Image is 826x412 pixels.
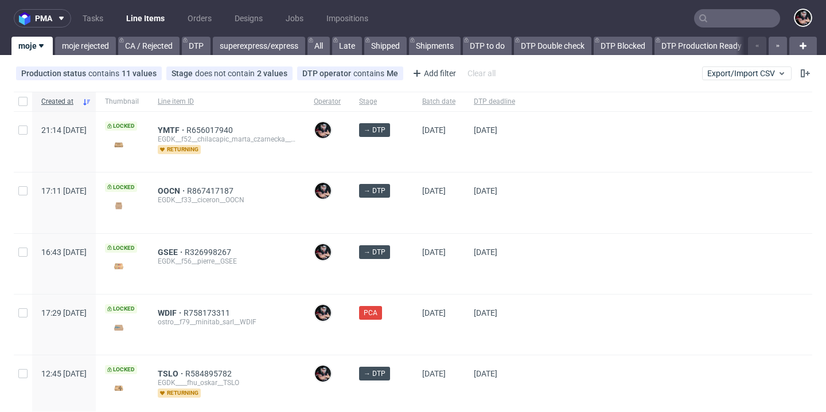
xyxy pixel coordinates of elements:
[302,69,353,78] span: DTP operator
[41,369,87,378] span: 12:45 [DATE]
[14,9,71,28] button: pma
[105,183,137,192] span: Locked
[279,9,310,28] a: Jobs
[364,247,385,257] span: → DTP
[320,9,375,28] a: Impositions
[105,380,133,396] img: version_two_editor_design
[88,69,122,78] span: contains
[422,97,455,107] span: Batch date
[474,97,515,107] span: DTP deadline
[185,369,234,378] a: R584895782
[654,37,749,55] a: DTP Production Ready
[364,308,377,318] span: PCA
[422,125,446,135] span: [DATE]
[186,125,235,135] a: R656017940
[158,195,295,205] div: EGDK__f33__ciceron__OOCN
[364,368,385,379] span: → DTP
[119,9,172,28] a: Line Items
[21,69,88,78] span: Production status
[122,69,157,78] div: 11 values
[105,258,133,274] img: version_two_editor_design.png
[184,308,232,317] a: R758173311
[158,186,187,195] a: OOCN
[387,69,398,78] div: Me
[76,9,110,28] a: Tasks
[105,198,133,213] img: version_two_editor_design
[474,186,497,195] span: [DATE]
[422,248,446,257] span: [DATE]
[315,305,331,321] img: Sylwia Święćkowska
[118,37,180,55] a: CA / Rejected
[364,37,407,55] a: Shipped
[307,37,330,55] a: All
[35,14,52,22] span: pma
[158,389,201,398] span: returning
[364,125,385,135] span: → DTP
[158,145,201,154] span: returning
[474,308,497,317] span: [DATE]
[408,64,458,83] div: Add filter
[11,37,53,55] a: moje
[158,125,186,135] a: YMTF
[19,12,35,25] img: logo
[514,37,591,55] a: DTP Double check
[422,186,446,195] span: [DATE]
[364,186,385,196] span: → DTP
[707,69,786,78] span: Export/Import CSV
[422,308,446,317] span: [DATE]
[41,248,87,257] span: 16:43 [DATE]
[182,37,211,55] a: DTP
[158,378,295,387] div: EGDK____fhu_oskar__TSLO
[158,97,295,107] span: Line item ID
[465,65,498,81] div: Clear all
[702,66,792,80] button: Export/Import CSV
[41,308,87,317] span: 17:29 [DATE]
[41,186,87,195] span: 17:11 [DATE]
[158,248,185,257] span: GSEE
[594,37,652,55] a: DTP Blocked
[359,97,404,107] span: Stage
[315,244,331,260] img: Sylwia Święćkowska
[158,135,295,144] div: EGDK__f52__chilacapic_marta_czarnecka__YMTF
[315,122,331,138] img: Sylwia Święćkowska
[105,304,137,313] span: Locked
[228,9,270,28] a: Designs
[41,97,77,107] span: Created at
[463,37,512,55] a: DTP to do
[185,248,233,257] a: R326998267
[195,69,257,78] span: does not contain
[474,369,497,378] span: [DATE]
[105,121,137,131] span: Locked
[257,69,287,78] div: 2 values
[332,37,362,55] a: Late
[158,257,295,266] div: EGDK__f56__pierre__GSEE
[422,369,446,378] span: [DATE]
[158,369,185,378] a: TSLO
[474,248,497,257] span: [DATE]
[105,365,137,374] span: Locked
[158,308,184,317] span: WDIF
[795,10,811,26] img: Sylwia Święćkowska
[474,125,497,135] span: [DATE]
[158,317,295,327] div: ostro__f79__minitab_sarl__WDIF
[353,69,387,78] span: contains
[105,244,137,253] span: Locked
[172,69,195,78] span: Stage
[41,125,87,135] span: 21:14 [DATE]
[213,37,305,55] a: superexpress/express
[314,97,341,107] span: Operator
[55,37,116,55] a: moje rejected
[315,366,331,382] img: Sylwia Święćkowska
[187,186,236,195] a: R867417187
[105,320,133,335] img: version_two_editor_design
[315,183,331,199] img: Sylwia Święćkowska
[409,37,461,55] a: Shipments
[105,137,133,152] img: version_two_editor_design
